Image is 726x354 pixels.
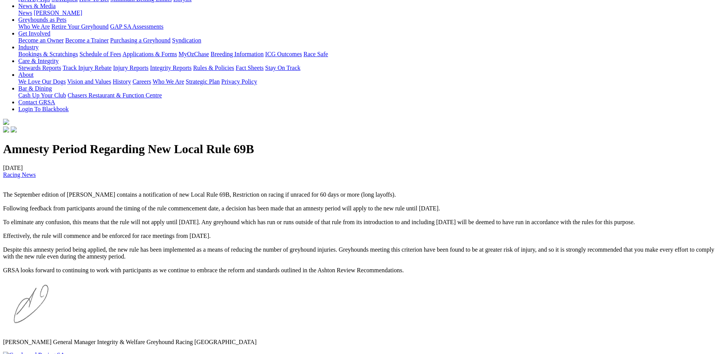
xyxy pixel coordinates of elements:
a: Privacy Policy [221,78,257,85]
div: Care & Integrity [18,65,723,71]
div: News & Media [18,10,723,16]
a: Strategic Plan [186,78,220,85]
a: Cash Up Your Club [18,92,66,99]
a: We Love Our Dogs [18,78,66,85]
a: Careers [132,78,151,85]
a: Racing News [3,171,36,178]
a: News & Media [18,3,56,9]
span: [DATE] [3,165,36,178]
a: Become an Owner [18,37,64,44]
a: Schedule of Fees [79,51,121,57]
img: twitter.svg [11,126,17,133]
div: Industry [18,51,723,58]
a: News [18,10,32,16]
a: Industry [18,44,39,50]
a: Syndication [172,37,201,44]
a: Become a Trainer [65,37,109,44]
a: Applications & Forms [122,51,177,57]
a: Stay On Track [265,65,300,71]
img: logo-grsa-white.png [3,119,9,125]
a: GAP SA Assessments [110,23,164,30]
div: Get Involved [18,37,723,44]
a: Bar & Dining [18,85,52,92]
img: Andrew%20signature.jpeg [3,280,60,337]
a: ICG Outcomes [265,51,302,57]
a: [PERSON_NAME] [34,10,82,16]
a: Contact GRSA [18,99,55,105]
a: Login To Blackbook [18,106,69,112]
a: Greyhounds as Pets [18,16,66,23]
a: History [113,78,131,85]
a: Get Involved [18,30,50,37]
a: Breeding Information [211,51,264,57]
a: Integrity Reports [150,65,192,71]
a: Chasers Restaurant & Function Centre [68,92,162,99]
a: Vision and Values [67,78,111,85]
p: The September edition of [PERSON_NAME] contains a notification of new Local Rule 69B, Restriction... [3,191,723,274]
a: Race Safe [303,51,328,57]
div: Bar & Dining [18,92,723,99]
a: Bookings & Scratchings [18,51,78,57]
a: Injury Reports [113,65,148,71]
a: Rules & Policies [193,65,234,71]
p: [PERSON_NAME] General Manager Integrity & Welfare Greyhound Racing [GEOGRAPHIC_DATA] [3,280,723,346]
div: Greyhounds as Pets [18,23,723,30]
img: facebook.svg [3,126,9,133]
div: About [18,78,723,85]
a: Purchasing a Greyhound [110,37,171,44]
a: Retire Your Greyhound [52,23,109,30]
a: Who We Are [153,78,184,85]
a: Fact Sheets [236,65,264,71]
a: Who We Are [18,23,50,30]
a: MyOzChase [179,51,209,57]
a: Stewards Reports [18,65,61,71]
a: Care & Integrity [18,58,59,64]
a: About [18,71,34,78]
a: Track Injury Rebate [63,65,111,71]
h1: Amnesty Period Regarding New Local Rule 69B [3,142,723,156]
